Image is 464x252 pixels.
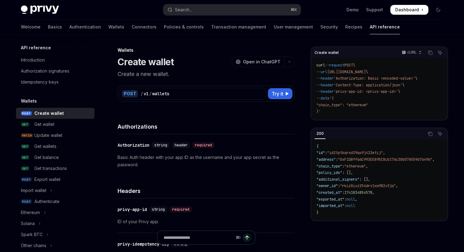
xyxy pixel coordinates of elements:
span: string [152,207,165,212]
p: ID of your Privy app. [118,218,295,225]
span: }' [316,109,321,114]
div: required [170,206,192,213]
div: Idempotency keys [21,78,59,86]
a: Wallets [108,20,124,34]
span: "policy_ids" [316,170,342,175]
span: : [], [359,177,370,182]
button: Toggle dark mode [433,5,443,15]
span: POST [21,177,32,182]
a: Security [320,20,338,34]
button: Try it [268,88,292,99]
div: Import wallet [21,187,46,194]
div: Get balance [34,154,59,161]
button: Send message [243,233,251,242]
span: Dashboard [395,7,419,13]
button: Toggle Solana section [16,218,95,229]
span: "additional_signers" [316,177,359,182]
div: required [192,142,215,148]
a: Idempotency keys [16,77,95,88]
span: , [383,150,385,155]
button: Copy the contents from the code block [426,130,434,138]
a: Support [366,7,383,13]
span: 'privy-app-id: <privy-app-id>' [334,89,398,94]
span: --header [316,89,334,94]
span: POST [344,63,353,68]
span: : [336,157,338,162]
span: : [342,164,344,169]
div: / [141,91,143,97]
span: : [338,183,340,188]
span: : [344,203,346,208]
a: Introduction [16,55,95,66]
span: ⌘ K [291,7,297,12]
div: Get wallets [34,143,56,150]
button: cURL [398,47,424,58]
span: "id2tptkqrxd39qo9j423etij" [327,150,383,155]
span: Open in ChatGPT [243,59,280,65]
span: "chain_type" [316,164,342,169]
button: Ask AI [436,130,444,138]
h5: API reference [21,44,51,51]
span: PATCH [21,133,33,138]
a: GETGet balance [16,152,95,163]
a: POSTCreate wallet [16,108,95,119]
a: Basics [48,20,62,34]
input: Ask a question... [164,231,233,244]
span: GET [21,144,29,149]
span: \ [402,83,404,88]
div: Authorization signatures [21,67,69,75]
a: Authorization signatures [16,66,95,77]
span: null [346,203,355,208]
span: 1741834854578 [344,190,372,195]
button: Open in ChatGPT [232,57,284,67]
h1: Create wallet [118,56,174,67]
div: Get transactions [34,165,67,172]
h5: Wallets [21,97,37,105]
div: Introduction [21,56,45,64]
span: "rkiz0ivz254drv1xw982v3jq" [340,183,396,188]
span: , [372,190,374,195]
div: Update wallet [34,132,62,139]
span: "ethereum" [344,164,366,169]
div: Other chains [21,242,46,249]
div: Get wallet [34,121,54,128]
div: / [149,91,152,97]
a: POSTAuthenticate [16,196,95,207]
span: Create wallet [315,50,339,55]
span: \ [353,63,355,68]
a: GETGet wallets [16,141,95,152]
button: Ask AI [436,49,444,57]
div: Wallets [118,47,295,53]
a: Transaction management [211,20,266,34]
a: Policies & controls [164,20,204,34]
a: PATCHUpdate wallet [16,130,95,141]
span: --data [316,96,329,101]
div: 200 [315,130,326,137]
span: POST [21,199,32,204]
div: POST [122,90,138,97]
span: "0xF1DBff66C993EE895C8cb176c30b07A559d76496" [338,157,432,162]
span: "owner_id" [316,183,338,188]
div: Solana [21,220,35,227]
a: Authentication [69,20,101,34]
div: Create wallet [34,110,64,117]
a: Connectors [132,20,157,34]
span: --header [316,76,334,81]
span: "created_at" [316,190,342,195]
div: Export wallet [34,176,60,183]
div: Ethereum [21,209,40,216]
span: "chain_type": "ethereum" [316,103,368,107]
span: , [355,197,357,202]
p: Basic Auth header with your app ID as the username and your app secret as the password. [118,154,295,168]
span: --request [325,63,344,68]
span: : [325,150,327,155]
div: Authorization [118,142,149,148]
span: \ [398,89,400,94]
span: Try it [272,90,283,97]
span: , [432,157,435,162]
span: "id" [316,150,325,155]
p: Create a new wallet. [118,70,295,78]
span: 'Authorization: Basic <encoded-value>' [334,76,415,81]
a: Welcome [21,20,41,34]
div: Spark BTC [21,231,43,238]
